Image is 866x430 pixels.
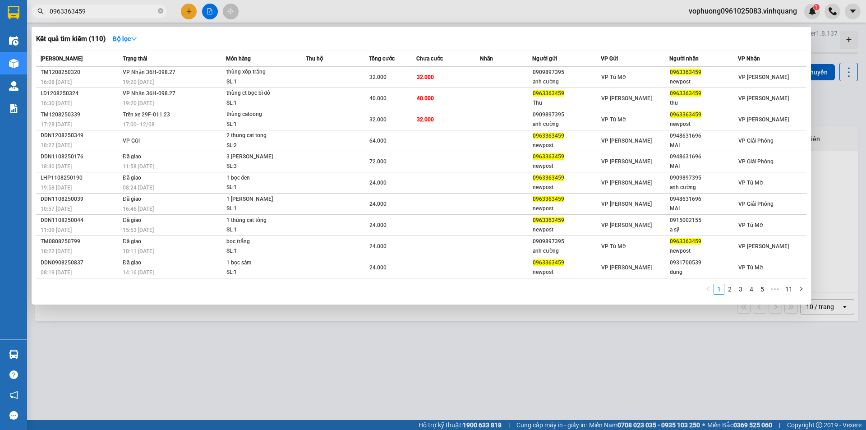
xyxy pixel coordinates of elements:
span: 11:58 [DATE] [123,163,154,170]
div: 1 bọc đen [226,173,294,183]
div: SL: 3 [226,162,294,171]
button: left [703,284,714,295]
strong: Bộ lọc [113,35,137,42]
div: TM1208250320 [41,68,120,77]
span: 0963363459 [533,196,564,202]
div: 1 thùng cat tông [226,216,294,226]
span: message [9,411,18,420]
span: 10:57 [DATE] [41,206,72,212]
span: 16:46 [DATE] [123,206,154,212]
span: 0963363459 [533,259,564,266]
span: VP Giải Phóng [738,138,774,144]
span: 32.000 [417,116,434,123]
span: Nhãn [480,55,493,62]
span: Thu hộ [306,55,323,62]
span: 08:19 [DATE] [41,269,72,276]
div: newpost [533,141,600,150]
span: 17:00 - 12/08 [123,121,155,128]
span: 40.000 [369,95,387,102]
div: newpost [533,162,600,171]
div: SL: 1 [226,183,294,193]
span: VP [PERSON_NAME] [601,201,652,207]
span: VP Nhận 36H-098.27 [123,69,175,75]
div: SL: 2 [226,141,294,151]
div: SL: 1 [226,225,294,235]
span: notification [9,391,18,399]
span: 32.000 [417,74,434,80]
span: VP Giải Phóng [738,201,774,207]
span: VP [PERSON_NAME] [738,74,789,80]
span: VP [PERSON_NAME] [601,138,652,144]
span: VP Tú Mỡ [738,180,763,186]
div: Thu [533,98,600,108]
div: MAI [670,162,737,171]
img: solution-icon [9,104,18,113]
span: VP Nhận 36H-098.27 [123,90,175,97]
img: logo-vxr [8,6,19,19]
div: 0948631696 [670,194,737,204]
span: 64.000 [369,138,387,144]
div: newpost [670,77,737,87]
a: 11 [783,284,795,294]
span: 14:16 [DATE] [123,269,154,276]
div: thu [670,98,737,108]
li: 3 [735,284,746,295]
a: 3 [736,284,746,294]
a: 2 [725,284,735,294]
div: DDN1108250044 [41,216,120,225]
span: 32.000 [369,74,387,80]
div: anh cường [533,246,600,256]
span: 11:09 [DATE] [41,227,72,233]
div: SL: 1 [226,98,294,108]
button: right [796,284,806,295]
span: VP Tú Mỡ [738,264,763,271]
div: thùng catoong [226,110,294,120]
li: Next Page [796,284,806,295]
span: Tổng cước [369,55,395,62]
span: left [705,286,711,291]
span: search [37,8,44,14]
img: warehouse-icon [9,36,18,46]
img: warehouse-icon [9,81,18,91]
li: 5 [757,284,768,295]
button: Bộ lọcdown [106,32,144,46]
span: Trên xe 29F-011.23 [123,111,170,118]
li: Next 5 Pages [768,284,782,295]
span: 08:24 [DATE] [123,185,154,191]
div: SL: 1 [226,77,294,87]
div: 0948631696 [670,152,737,162]
div: TM1208250339 [41,110,120,120]
li: 1 [714,284,724,295]
span: VP [PERSON_NAME] [738,116,789,123]
span: 0963363459 [670,90,701,97]
div: LD1208250324 [41,89,120,98]
div: DDN1108250176 [41,152,120,162]
span: VP [PERSON_NAME] [601,158,652,165]
li: Previous Page [703,284,714,295]
span: 0963363459 [533,217,564,223]
a: 4 [746,284,756,294]
div: anh cường [533,120,600,129]
a: 5 [757,284,767,294]
span: VP Tú Mỡ [601,243,626,250]
span: 24.000 [369,243,387,250]
span: 18:27 [DATE] [41,142,72,148]
span: 0963363459 [533,133,564,139]
span: close-circle [158,8,163,14]
span: 24.000 [369,201,387,207]
div: thùng ct bọc bì đỏ [226,88,294,98]
span: 15:53 [DATE] [123,227,154,233]
span: 0963363459 [533,175,564,181]
div: SL: 1 [226,246,294,256]
span: Đã giao [123,153,141,160]
span: 32.000 [369,116,387,123]
li: 11 [782,284,796,295]
span: close-circle [158,7,163,16]
span: 18:22 [DATE] [41,248,72,254]
div: 1 [PERSON_NAME] [226,194,294,204]
div: anh cường [670,183,737,192]
span: 0963363459 [670,111,701,118]
span: 0963363459 [533,153,564,160]
div: 3 [PERSON_NAME] [226,152,294,162]
span: VP Tú Mỡ [601,74,626,80]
